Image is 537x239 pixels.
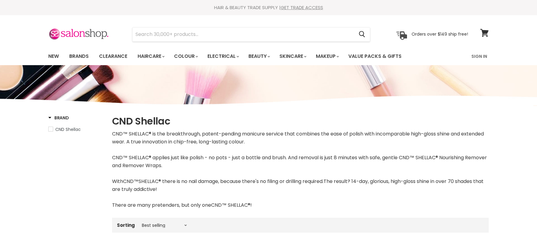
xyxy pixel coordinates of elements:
a: Sign In [468,50,491,63]
a: Haircare [133,50,168,63]
div: HAIR & BEAUTY TRADE SUPPLY | [41,5,496,11]
a: CND Shellac [48,126,104,133]
span: CND Shellac [55,126,81,132]
nav: Main [41,47,496,65]
span: CND™ SHELLAC® is the breakthrough, patent-pending manicure service that combines the ease of poli... [112,130,484,145]
span: CND™ SHELLAC® applies just like polish - no pots - just a bottle and brush. And removal is just 8... [112,154,487,169]
a: Beauty [244,50,274,63]
a: Skincare [275,50,310,63]
label: Sorting [117,223,135,228]
form: Product [132,27,370,42]
a: Electrical [203,50,243,63]
ul: Main menu [44,47,437,65]
p: Orders over $149 ship free! [412,31,468,37]
a: New [44,50,63,63]
span: CND™ [123,178,139,185]
h3: Brand [48,115,69,121]
a: Makeup [311,50,343,63]
span: There are many pretenders, but only one [112,202,211,209]
a: Clearance [94,50,132,63]
a: Value Packs & Gifts [344,50,406,63]
span: CND™ SHELLAC®! [211,202,252,209]
h1: CND Shellac [112,115,489,128]
span: SHELLAC® there is no nail damage, because there's no filing or drilling required. [139,178,323,185]
button: Search [354,27,370,41]
input: Search [132,27,354,41]
a: Brands [65,50,93,63]
a: Colour [169,50,202,63]
span: With [112,178,123,185]
a: GET TRADE ACCESS [281,4,323,11]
